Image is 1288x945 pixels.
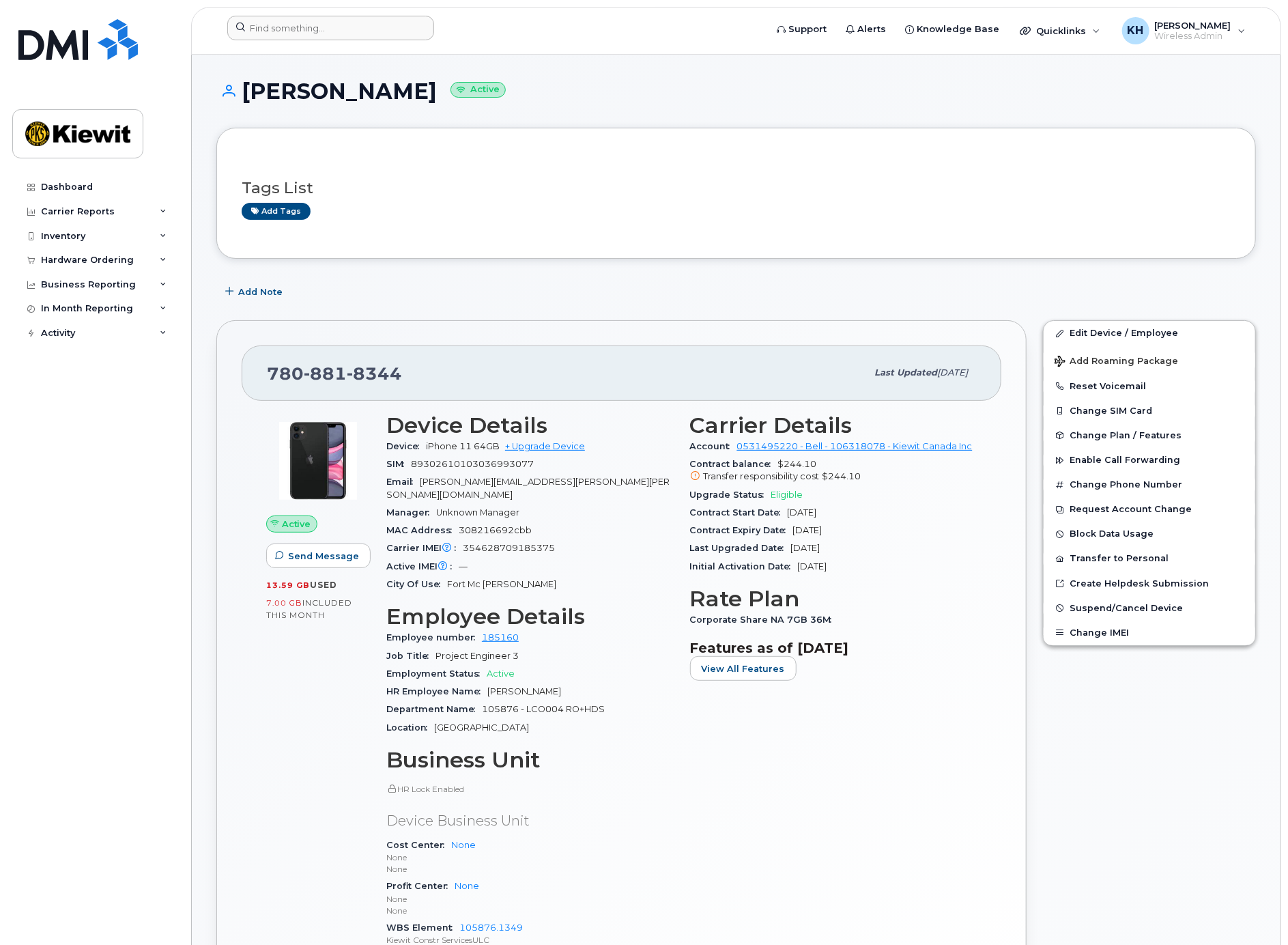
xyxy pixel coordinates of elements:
[386,863,674,875] p: None
[450,82,506,98] small: Active
[426,441,500,451] span: iPhone 11 64GB
[386,783,674,795] p: HR Lock Enabled
[690,615,839,625] span: Corporate Share NA 7GB 36M
[487,686,561,696] span: [PERSON_NAME]
[1044,621,1255,645] button: Change IMEI
[690,543,791,553] span: Last Upgraded Date
[463,543,555,553] span: 354628709185375
[1044,321,1255,345] a: Edit Device / Employee
[702,662,785,675] span: View All Features
[386,840,451,850] span: Cost Center
[436,507,519,518] span: Unknown Manager
[386,851,674,863] p: None
[282,518,311,531] span: Active
[690,459,977,483] span: $244.10
[704,471,820,481] span: Transfer responsibility cost
[266,580,310,590] span: 13.59 GB
[386,525,459,535] span: MAC Address
[937,367,968,378] span: [DATE]
[505,441,585,451] a: + Upgrade Device
[386,811,674,831] p: Device Business Unit
[482,704,605,714] span: 105876 - LCO004 RO+HDS
[771,490,803,500] span: Eligible
[1044,423,1255,448] button: Change Plan / Features
[459,922,523,933] a: 105876.1349
[242,180,1231,197] h3: Tags List
[1044,497,1255,522] button: Request Account Change
[386,704,482,714] span: Department Name
[386,893,674,905] p: None
[238,285,283,298] span: Add Note
[690,507,788,518] span: Contract Start Date
[690,459,778,469] span: Contract balance
[386,881,455,891] span: Profit Center
[455,881,479,891] a: None
[266,598,302,608] span: 7.00 GB
[386,748,674,772] h3: Business Unit
[1044,522,1255,546] button: Block Data Usage
[690,525,793,535] span: Contract Expiry Date
[266,544,371,568] button: Send Message
[242,203,311,220] a: Add tags
[386,686,487,696] span: HR Employee Name
[1044,346,1255,374] button: Add Roaming Package
[386,561,459,572] span: Active IMEI
[288,550,359,563] span: Send Message
[874,367,937,378] span: Last updated
[267,363,402,384] span: 780
[386,722,434,733] span: Location
[386,441,426,451] span: Device
[1070,430,1182,440] span: Change Plan / Features
[216,79,1256,103] h1: [PERSON_NAME]
[690,640,977,656] h3: Features as of [DATE]
[1055,356,1178,369] span: Add Roaming Package
[1229,886,1278,935] iframe: Messenger Launcher
[1044,546,1255,571] button: Transfer to Personal
[447,579,556,589] span: Fort Mc [PERSON_NAME]
[737,441,973,451] a: 0531495220 - Bell - 106318078 - Kiewit Canada Inc
[1044,472,1255,497] button: Change Phone Number
[386,477,420,487] span: Email
[690,561,798,572] span: Initial Activation Date
[386,413,674,438] h3: Device Details
[1070,603,1183,613] span: Suspend/Cancel Device
[1044,596,1255,621] button: Suspend/Cancel Device
[788,507,817,518] span: [DATE]
[822,471,861,481] span: $244.10
[451,840,476,850] a: None
[459,525,532,535] span: 308216692cbb
[386,922,459,933] span: WBS Element
[386,459,411,469] span: SIM
[386,543,463,553] span: Carrier IMEI
[798,561,827,572] span: [DATE]
[386,651,435,661] span: Job Title
[216,279,294,304] button: Add Note
[793,525,822,535] span: [DATE]
[434,722,529,733] span: [GEOGRAPHIC_DATA]
[435,651,519,661] span: Project Engineer 3
[690,441,737,451] span: Account
[482,632,519,643] a: 185160
[1044,572,1255,596] a: Create Helpdesk Submission
[347,363,402,384] span: 8344
[277,420,359,502] img: iPhone_11.jpg
[304,363,347,384] span: 881
[690,656,797,681] button: View All Features
[386,477,670,499] span: [PERSON_NAME][EMAIL_ADDRESS][PERSON_NAME][PERSON_NAME][DOMAIN_NAME]
[1044,374,1255,399] button: Reset Voicemail
[386,668,487,679] span: Employment Status
[690,490,771,500] span: Upgrade Status
[1070,455,1180,466] span: Enable Call Forwarding
[459,561,468,572] span: —
[690,413,977,438] h3: Carrier Details
[1044,399,1255,423] button: Change SIM Card
[386,579,447,589] span: City Of Use
[411,459,534,469] span: 89302610103036993077
[386,632,482,643] span: Employee number
[386,604,674,629] h3: Employee Details
[487,668,515,679] span: Active
[386,507,436,518] span: Manager
[386,905,674,916] p: None
[1044,448,1255,472] button: Enable Call Forwarding
[690,587,977,611] h3: Rate Plan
